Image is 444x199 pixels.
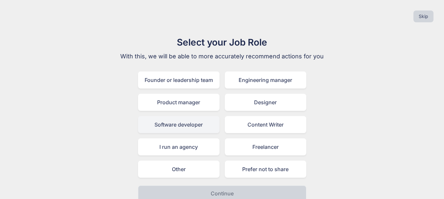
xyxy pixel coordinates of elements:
[138,94,220,111] div: Product manager
[225,116,306,133] div: Content Writer
[138,116,220,133] div: Software developer
[225,94,306,111] div: Designer
[413,10,433,22] button: Skip
[112,35,333,49] h1: Select your Job Role
[225,71,306,89] div: Engineering manager
[211,189,234,197] p: Continue
[138,161,220,178] div: Other
[138,71,220,89] div: Founder or leadership team
[225,138,306,155] div: Freelancer
[112,52,333,61] p: With this, we will be able to more accurately recommend actions for you
[138,138,220,155] div: I run an agency
[225,161,306,178] div: Prefer not to share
